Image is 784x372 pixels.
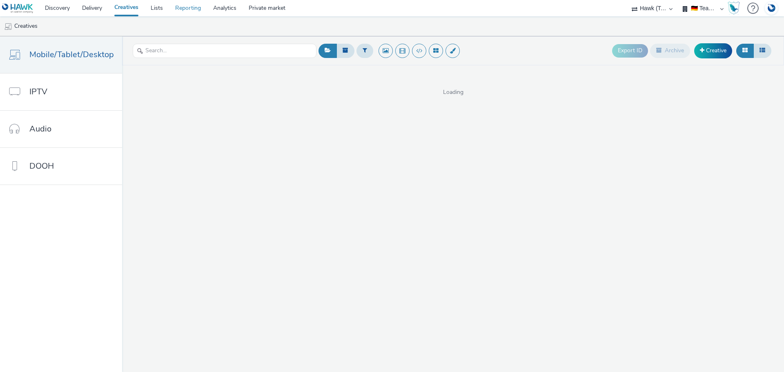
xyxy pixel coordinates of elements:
button: Table [753,44,771,58]
span: Mobile/Tablet/Desktop [29,49,114,60]
img: mobile [4,22,12,31]
span: Loading [122,88,784,96]
img: Account DE [765,2,777,15]
img: Hawk Academy [728,2,740,15]
img: undefined Logo [2,3,33,13]
span: DOOH [29,160,54,172]
button: Export ID [612,44,648,57]
span: Audio [29,123,51,135]
input: Search... [133,44,316,58]
a: Hawk Academy [728,2,743,15]
span: IPTV [29,86,47,98]
a: Creative [694,43,732,58]
button: Archive [650,44,690,58]
button: Grid [736,44,754,58]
